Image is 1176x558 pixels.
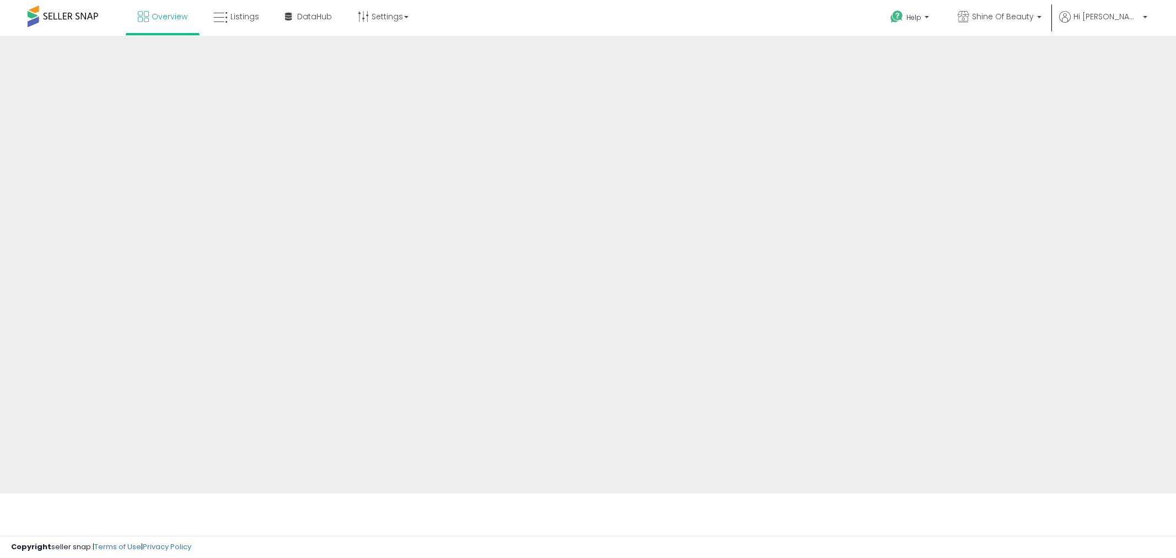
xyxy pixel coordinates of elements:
span: Hi [PERSON_NAME] [1073,11,1140,22]
span: Overview [152,11,187,22]
span: Listings [230,11,259,22]
a: Help [882,2,940,36]
i: Get Help [890,10,904,24]
span: DataHub [297,11,332,22]
a: Hi [PERSON_NAME] [1059,11,1147,36]
span: Shine Of Beauty [972,11,1034,22]
span: Help [906,13,921,22]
